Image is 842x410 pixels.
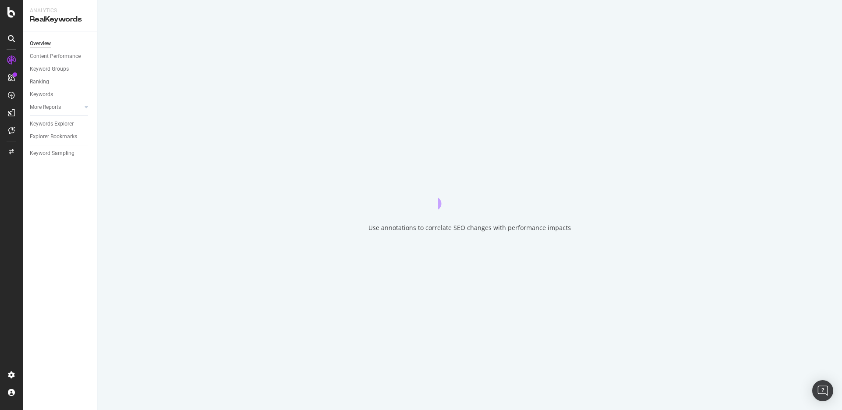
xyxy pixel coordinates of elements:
[30,132,91,141] a: Explorer Bookmarks
[30,7,90,14] div: Analytics
[30,52,91,61] a: Content Performance
[30,149,91,158] a: Keyword Sampling
[30,149,75,158] div: Keyword Sampling
[30,65,69,74] div: Keyword Groups
[30,39,91,48] a: Overview
[812,380,833,401] div: Open Intercom Messenger
[30,65,91,74] a: Keyword Groups
[438,178,501,209] div: animation
[30,90,53,99] div: Keywords
[368,223,571,232] div: Use annotations to correlate SEO changes with performance impacts
[30,52,81,61] div: Content Performance
[30,119,74,129] div: Keywords Explorer
[30,77,91,86] a: Ranking
[30,132,77,141] div: Explorer Bookmarks
[30,103,61,112] div: More Reports
[30,39,51,48] div: Overview
[30,77,49,86] div: Ranking
[30,103,82,112] a: More Reports
[30,90,91,99] a: Keywords
[30,119,91,129] a: Keywords Explorer
[30,14,90,25] div: RealKeywords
